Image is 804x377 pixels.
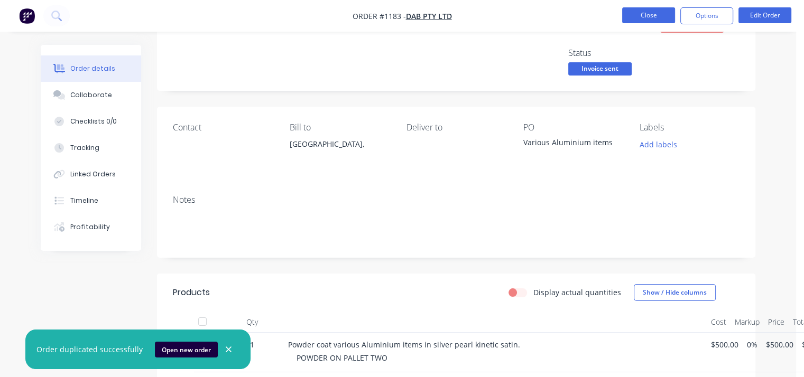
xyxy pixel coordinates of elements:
div: Products [173,286,210,299]
div: Checklists 0/0 [70,117,117,126]
div: Collaborate [70,90,112,100]
span: $500.00 [711,339,738,350]
button: Close [622,7,675,23]
span: $500.00 [766,339,793,350]
div: Deliver to [406,122,506,133]
div: Cost [707,312,731,333]
span: Powder coat various Aluminium items in silver pearl kinetic satin. [288,340,520,350]
div: Status [568,48,648,58]
button: Options [680,7,733,24]
div: Various Aluminium items [523,137,623,152]
button: Checklists 0/0 [41,108,141,135]
div: Price [764,312,789,333]
button: Collaborate [41,82,141,108]
img: Factory [19,8,35,24]
div: Profitability [70,222,110,232]
button: Add labels [634,137,682,151]
span: Invoice sent [568,62,632,76]
div: Linked Orders [70,169,116,179]
div: Order duplicated successfully [36,344,143,355]
span: POWDER ON PALLET TWO [297,353,387,363]
div: [GEOGRAPHIC_DATA], [290,137,390,152]
span: Order #1183 - [353,11,406,21]
button: Show / Hide columns [634,284,716,301]
div: Labels [640,122,740,133]
div: [GEOGRAPHIC_DATA], [290,137,390,171]
div: Markup [731,312,764,333]
button: Open new order [155,342,218,357]
div: Tracking [70,143,99,153]
button: Linked Orders [41,161,141,187]
div: PO [523,122,623,133]
a: DAB Pty Ltd [406,11,452,21]
button: Invoice sent [568,62,632,78]
button: Edit Order [738,7,791,23]
div: Contact [173,122,273,133]
div: Order details [70,64,115,73]
button: Timeline [41,187,141,214]
button: Profitability [41,214,141,240]
button: Order details [41,55,141,82]
span: 0% [747,339,757,350]
div: Notes [173,195,740,205]
label: Display actual quantities [533,287,621,298]
div: Bill to [290,122,390,133]
span: 1 [250,339,254,350]
div: Timeline [70,196,98,205]
div: Qty [220,312,284,333]
button: Tracking [41,135,141,161]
